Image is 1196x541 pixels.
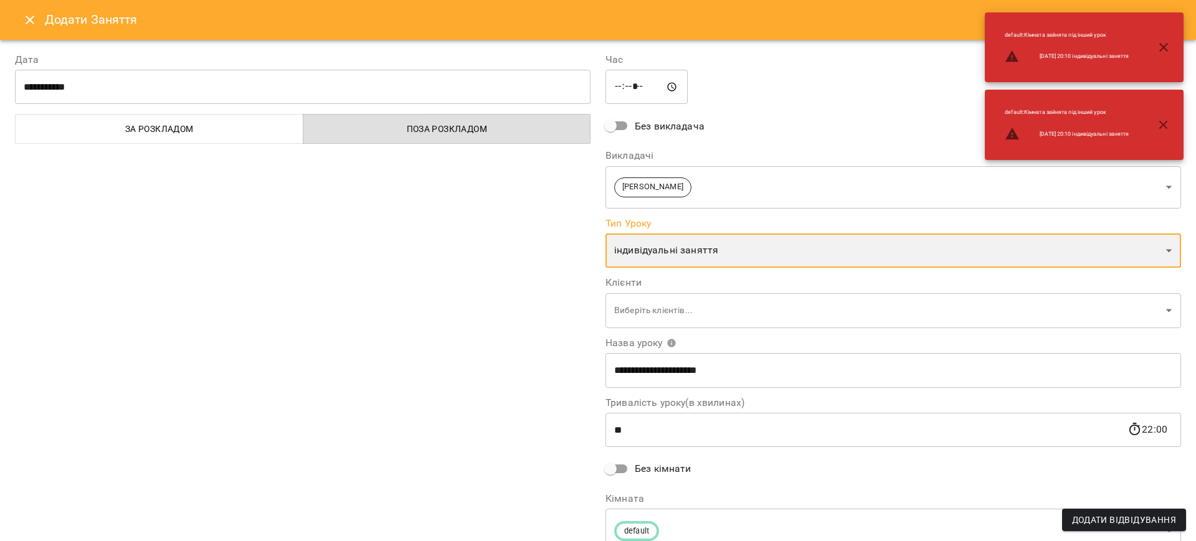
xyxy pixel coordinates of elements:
li: [DATE] 20:10 індивідуальні заняття [995,44,1139,69]
li: default : Кімната зайнята під інший урок [995,103,1139,121]
button: Поза розкладом [303,114,591,144]
button: Додати Відвідування [1062,509,1186,531]
label: Тривалість уроку(в хвилинах) [605,398,1181,408]
p: Виберіть клієнтів... [614,304,1161,317]
span: Без кімнати [635,461,691,476]
div: [PERSON_NAME] [605,166,1181,209]
span: [PERSON_NAME] [615,181,691,193]
span: За розкладом [23,121,296,136]
div: Виберіть клієнтів... [605,293,1181,328]
svg: Вкажіть назву уроку або виберіть клієнтів [667,338,676,348]
span: Без викладача [635,119,705,134]
button: Close [15,5,45,35]
label: Кімната [605,494,1181,504]
label: Дата [15,55,591,65]
h6: Додати Заняття [45,10,1181,29]
span: default [617,525,657,537]
span: Назва уроку [605,338,676,348]
label: Час [605,55,1181,65]
label: Викладачі [605,151,1181,161]
div: індивідуальні заняття [605,233,1181,268]
label: Тип Уроку [605,219,1181,228]
button: За розкладом [15,114,303,144]
li: default : Кімната зайнята під інший урок [995,26,1139,44]
li: [DATE] 20:10 індивідуальні заняття [995,121,1139,146]
span: Поза розкладом [311,121,584,136]
label: Клієнти [605,278,1181,288]
span: Додати Відвідування [1072,512,1176,527]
